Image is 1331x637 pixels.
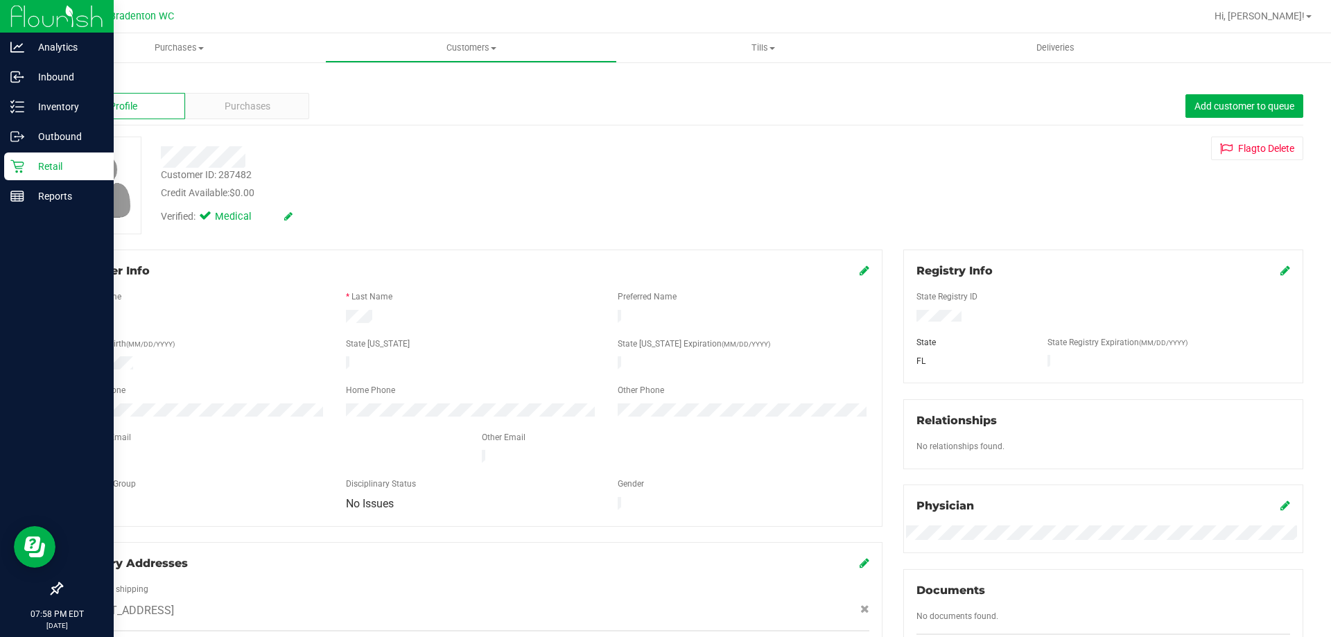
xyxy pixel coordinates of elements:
span: Registry Info [916,264,993,277]
span: Deliveries [1018,42,1093,54]
div: FL [906,355,1038,367]
span: Physician [916,499,974,512]
button: Flagto Delete [1211,137,1303,160]
span: No Issues [346,497,394,510]
a: Tills [617,33,909,62]
span: Add customer to queue [1194,101,1294,112]
span: (MM/DD/YYYY) [126,340,175,348]
p: Analytics [24,39,107,55]
label: State Registry Expiration [1047,336,1188,349]
a: Deliveries [910,33,1201,62]
p: Retail [24,158,107,175]
p: 07:58 PM EDT [6,608,107,620]
p: Reports [24,188,107,204]
inline-svg: Retail [10,159,24,173]
span: Profile [110,99,137,114]
label: Other Phone [618,384,664,396]
div: State [906,336,1038,349]
div: Customer ID: 287482 [161,168,252,182]
p: Inbound [24,69,107,85]
inline-svg: Analytics [10,40,24,54]
inline-svg: Reports [10,189,24,203]
p: [DATE] [6,620,107,631]
a: Customers [325,33,617,62]
span: Purchases [33,42,325,54]
label: No relationships found. [916,440,1004,453]
p: Inventory [24,98,107,115]
label: Other Email [482,431,525,444]
label: Home Phone [346,384,395,396]
div: Verified: [161,209,293,225]
span: Medical [215,209,270,225]
span: Hi, [PERSON_NAME]! [1215,10,1305,21]
span: [STREET_ADDRESS] [74,602,174,619]
inline-svg: Outbound [10,130,24,143]
inline-svg: Inbound [10,70,24,84]
label: Disciplinary Status [346,478,416,490]
label: State [US_STATE] Expiration [618,338,770,350]
span: (MM/DD/YYYY) [1139,339,1188,347]
button: Add customer to queue [1185,94,1303,118]
span: No documents found. [916,611,998,621]
label: Gender [618,478,644,490]
span: Customers [326,42,616,54]
label: State [US_STATE] [346,338,410,350]
p: Outbound [24,128,107,145]
span: Bradenton WC [110,10,174,22]
a: Purchases [33,33,325,62]
span: (MM/DD/YYYY) [722,340,770,348]
span: Purchases [225,99,270,114]
span: Delivery Addresses [74,557,188,570]
span: $0.00 [229,187,254,198]
label: Last Name [351,290,392,303]
div: Credit Available: [161,186,772,200]
span: Documents [916,584,985,597]
span: Relationships [916,414,997,427]
inline-svg: Inventory [10,100,24,114]
label: Date of Birth [80,338,175,350]
span: Tills [618,42,908,54]
iframe: Resource center [14,526,55,568]
label: Preferred Name [618,290,677,303]
label: State Registry ID [916,290,977,303]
